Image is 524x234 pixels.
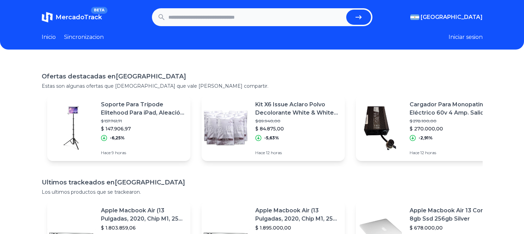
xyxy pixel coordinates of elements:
p: -6,25% [110,135,125,141]
button: Iniciar sesion [449,33,483,41]
p: Hace 12 horas [255,150,339,156]
button: [GEOGRAPHIC_DATA] [410,13,483,21]
p: $ 89.940,00 [255,118,339,124]
a: Inicio [42,33,56,41]
p: Kit X6 Issue Aclaro Polvo Decolorante White & White 700gr [255,100,339,117]
p: Apple Macbook Air (13 Pulgadas, 2020, Chip M1, 256 Gb De Ssd, 8 Gb De Ram) - Plata [101,206,185,223]
p: Estas son algunas ofertas que [DEMOGRAPHIC_DATA] que vale [PERSON_NAME] compartir. [42,83,483,89]
p: $ 84.875,00 [255,125,339,132]
p: Hace 12 horas [410,150,494,156]
p: Cargador Para Monopatin Eléctrico 60v 4 Amp. Salida De 66v [410,100,494,117]
a: MercadoTrackBETA [42,12,102,23]
p: $ 270.000,00 [410,125,494,132]
a: Sincronizacion [64,33,104,41]
p: Apple Macbook Air (13 Pulgadas, 2020, Chip M1, 256 Gb De Ssd, 8 Gb De Ram) - Plata [255,206,339,223]
img: MercadoTrack [42,12,53,23]
a: Featured imageCargador Para Monopatin Eléctrico 60v 4 Amp. Salida De 66v$ 278.100,00$ 270.000,00-... [356,95,499,161]
p: $ 278.100,00 [410,118,494,124]
h1: Ultimos trackeados en [GEOGRAPHIC_DATA] [42,178,483,187]
p: Hace 9 horas [101,150,185,156]
img: Argentina [410,14,419,20]
span: [GEOGRAPHIC_DATA] [421,13,483,21]
p: -5,63% [264,135,279,141]
a: Featured imageSoporte Para Trípode Elitehood Para iPad, Aleación De Alumin$ 157.761,71$ 147.906,9... [47,95,191,161]
p: -2,91% [419,135,433,141]
p: $ 147.906,97 [101,125,185,132]
p: Apple Macbook Air 13 Core I5 8gb Ssd 256gb Silver [410,206,494,223]
p: $ 678.000,00 [410,224,494,231]
p: $ 1.803.859,06 [101,224,185,231]
p: $ 157.761,71 [101,118,185,124]
img: Featured image [356,104,404,152]
img: Featured image [202,104,250,152]
span: MercadoTrack [55,13,102,21]
p: Los ultimos productos que se trackearon. [42,189,483,195]
a: Featured imageKit X6 Issue Aclaro Polvo Decolorante White & White 700gr$ 89.940,00$ 84.875,00-5,6... [202,95,345,161]
h1: Ofertas destacadas en [GEOGRAPHIC_DATA] [42,72,483,81]
p: $ 1.895.000,00 [255,224,339,231]
span: BETA [91,7,107,14]
img: Featured image [47,104,95,152]
p: Soporte Para Trípode Elitehood Para iPad, Aleación De Alumin [101,100,185,117]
